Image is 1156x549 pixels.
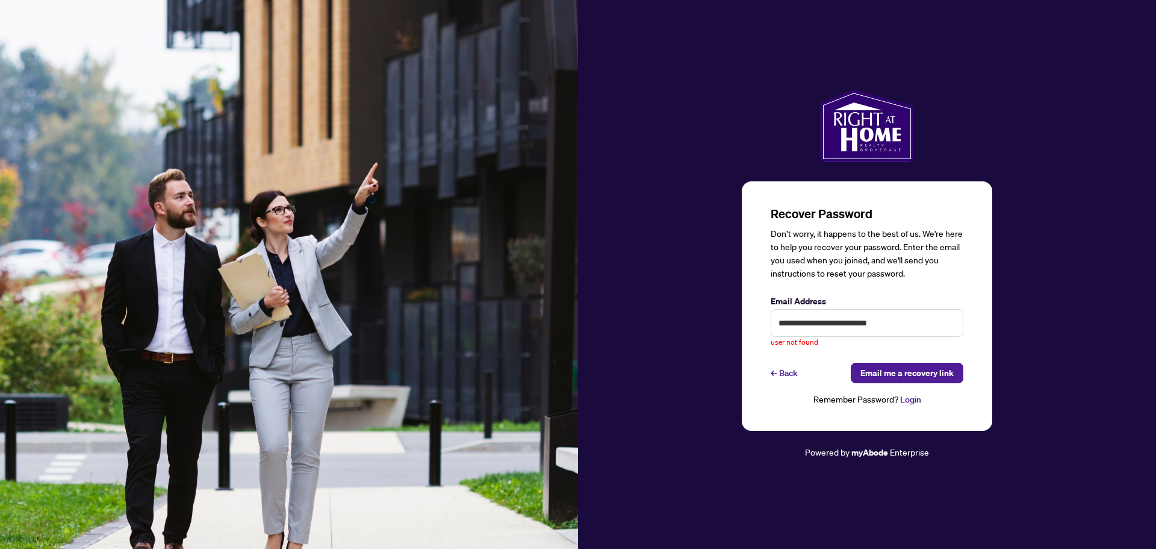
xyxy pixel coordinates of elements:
[851,363,963,383] button: Email me a recovery link
[771,205,963,222] h3: Recover Password
[851,446,888,459] a: myAbode
[820,90,913,162] img: ma-logo
[771,363,798,383] a: ←Back
[771,337,818,348] span: user not found
[805,447,850,457] span: Powered by
[860,363,954,383] span: Email me a recovery link
[890,447,929,457] span: Enterprise
[771,393,963,407] div: Remember Password?
[771,227,963,280] div: Don’t worry, it happens to the best of us. We're here to help you recover your password. Enter th...
[771,366,777,380] span: ←
[900,394,921,405] a: Login
[771,295,963,308] label: Email Address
